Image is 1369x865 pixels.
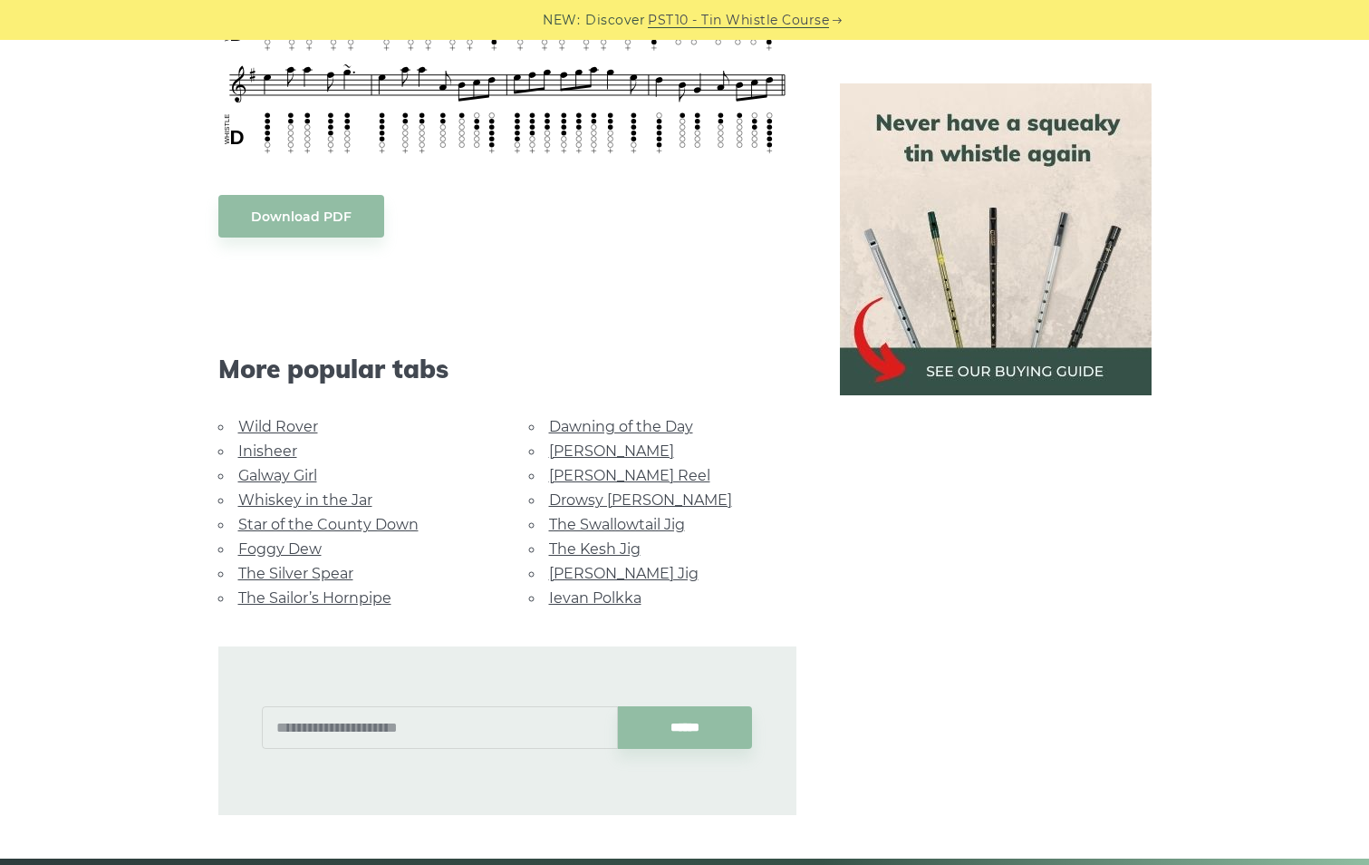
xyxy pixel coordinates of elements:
[549,491,732,509] a: Drowsy [PERSON_NAME]
[238,565,353,582] a: The Silver Spear
[238,418,318,435] a: Wild Rover
[549,540,641,558] a: The Kesh Jig
[549,565,699,582] a: [PERSON_NAME] Jig
[238,589,391,607] a: The Sailor’s Hornpipe
[549,589,641,607] a: Ievan Polkka
[549,516,685,533] a: The Swallowtail Jig
[840,83,1152,395] img: tin whistle buying guide
[238,516,419,533] a: Star of the County Down
[238,467,317,484] a: Galway Girl
[238,540,322,558] a: Foggy Dew
[648,10,829,31] a: PST10 - Tin Whistle Course
[218,195,384,238] a: Download PDF
[549,467,710,484] a: [PERSON_NAME] Reel
[218,354,796,384] span: More popular tabs
[585,10,645,31] span: Discover
[549,442,674,460] a: [PERSON_NAME]
[549,418,693,435] a: Dawning of the Day
[238,491,372,509] a: Whiskey in the Jar
[543,10,580,31] span: NEW:
[238,442,297,460] a: Inisheer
